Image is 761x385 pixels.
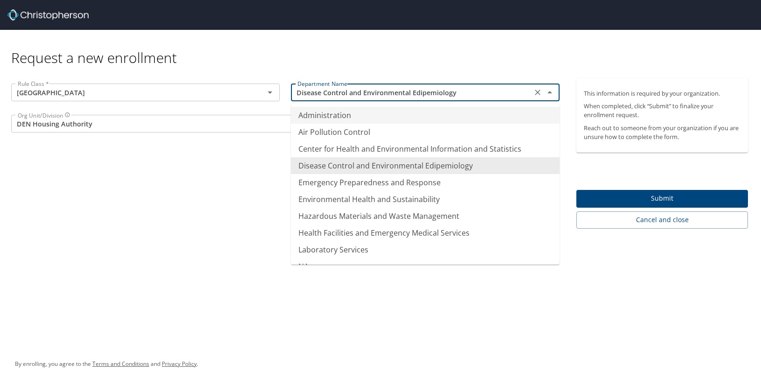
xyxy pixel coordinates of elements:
button: Clear [531,86,544,99]
button: Close [543,86,556,99]
p: This information is required by your organization. [584,89,740,98]
p: When completed, click “Submit” to finalize your enrollment request. [584,102,740,119]
span: Cancel and close [584,214,740,226]
button: Open [263,86,277,99]
li: NA [291,258,560,275]
button: Submit [576,190,748,208]
img: cbt logo [7,9,89,21]
span: Submit [584,193,740,204]
li: Environmental Health and Sustainability [291,191,560,208]
li: Hazardous Materials and Waste Management [291,208,560,224]
li: Health Facilities and Emergency Medical Services [291,224,560,241]
li: Disease Control and Environmental Edipemiology [291,157,560,174]
button: Cancel and close [576,211,748,229]
li: Air Pollution Control [291,124,560,140]
div: Request a new enrollment [11,30,755,67]
svg: Billing Division [65,112,70,118]
p: Reach out to someone from your organization if you are unsure how to complete the form. [584,124,740,141]
div: By enrolling, you agree to the and . [15,352,198,376]
li: Emergency Preparedness and Response [291,174,560,191]
a: Terms and Conditions [92,360,149,368]
a: Privacy Policy [162,360,197,368]
li: Laboratory Services [291,241,560,258]
li: Center for Health and Environmental Information and Statistics [291,140,560,157]
li: Administration [291,107,560,124]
